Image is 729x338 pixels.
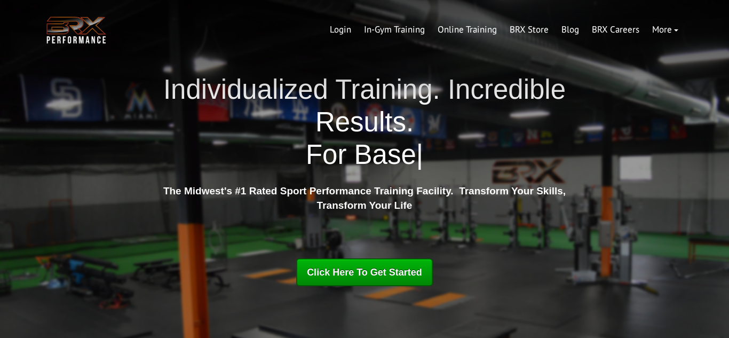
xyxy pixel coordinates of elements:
[44,14,108,46] img: BRX Transparent Logo-2
[503,17,555,43] a: BRX Store
[323,17,685,43] div: Navigation Menu
[416,139,423,170] span: |
[306,139,416,170] span: For Base
[296,258,433,286] a: Click Here To Get Started
[323,17,358,43] a: Login
[163,185,566,211] strong: The Midwest's #1 Rated Sport Performance Training Facility. Transform Your Skills, Transform Your...
[358,17,431,43] a: In-Gym Training
[555,17,585,43] a: Blog
[159,73,570,171] h1: Individualized Training. Incredible Results.
[585,17,646,43] a: BRX Careers
[431,17,503,43] a: Online Training
[646,17,685,43] a: More
[307,267,422,278] span: Click Here To Get Started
